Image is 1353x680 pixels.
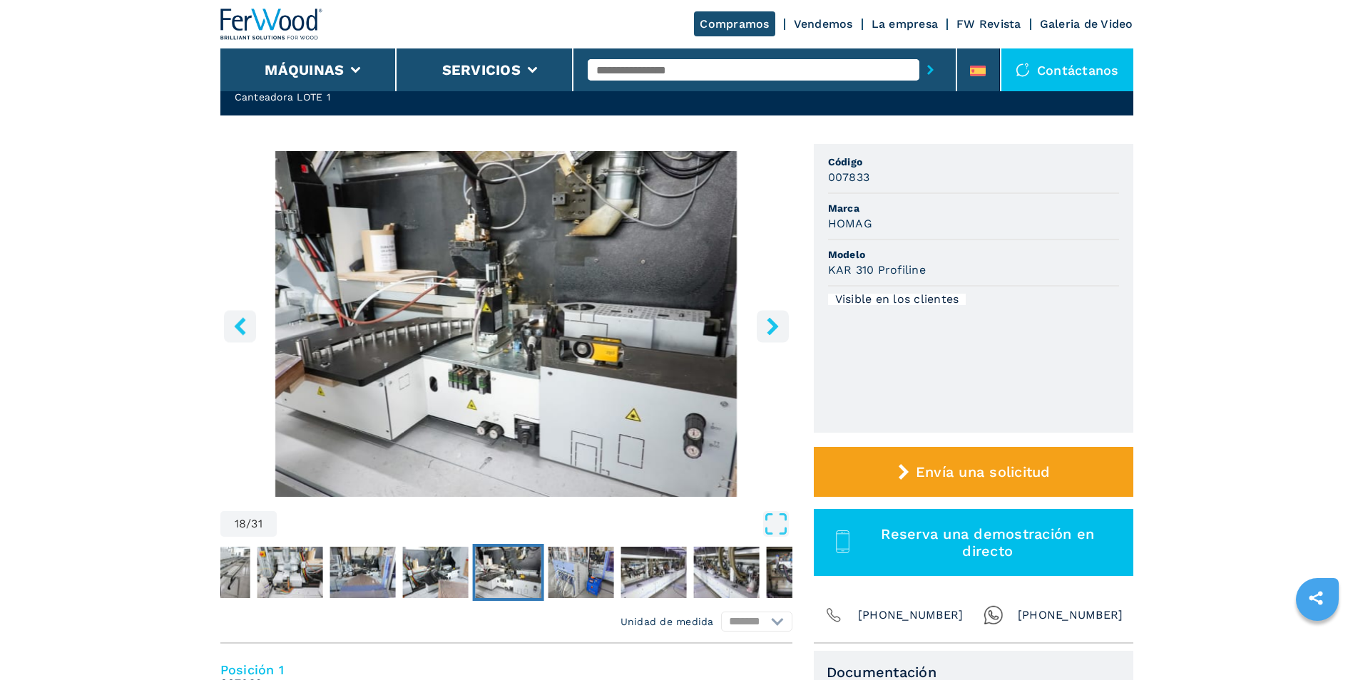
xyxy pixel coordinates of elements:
img: 5f4b88ba118da7b32cdd5d7444c49550 [184,547,250,598]
button: Go to Slide 15 [254,544,325,601]
img: Canteadora LOTE 1 HOMAG KAR 310 Profiline [220,151,792,497]
em: Unidad de medida [621,614,714,629]
a: Vendemos [794,17,853,31]
span: Reserva una demostración en directo [859,525,1116,560]
a: La empresa [872,17,939,31]
h2: Canteadora LOTE 1 [235,90,481,104]
a: FW Revista [956,17,1021,31]
span: Envía una solicitud [916,463,1051,480]
span: [PHONE_NUMBER] [1018,605,1123,625]
h3: KAR 310 Profiline [828,262,926,278]
button: Open Fullscreen [280,511,789,537]
span: Código [828,155,1119,169]
img: Contáctanos [1016,63,1030,77]
a: Galeria de Video [1040,17,1133,31]
span: Modelo [828,247,1119,262]
div: Contáctanos [1001,48,1133,91]
button: Go to Slide 20 [618,544,689,601]
img: bfe67418f76a4fa326ac6b1ac26bcf8b [693,547,759,598]
img: 46de7efc3fa7248bad5b54410f553ed1 [548,547,613,598]
button: Máquinas [265,61,344,78]
button: left-button [224,310,256,342]
button: right-button [757,310,789,342]
button: Envía una solicitud [814,447,1133,497]
button: Go to Slide 18 [472,544,543,601]
h3: HOMAG [828,215,872,232]
button: Go to Slide 16 [327,544,398,601]
h4: Posición 1 [220,661,792,678]
img: 79dc4fb68ab7feeac5fce37aa317fbdc [402,547,468,598]
img: Phone [824,605,844,625]
span: [PHONE_NUMBER] [858,605,964,625]
img: c3306f2fff256e249ae606c021fafd00 [475,547,541,598]
a: sharethis [1298,580,1334,616]
button: Go to Slide 19 [545,544,616,601]
button: Go to Slide 21 [690,544,762,601]
span: 31 [251,518,262,530]
button: Go to Slide 14 [181,544,252,601]
span: 18 [235,518,247,530]
a: Compramos [694,11,775,36]
button: Go to Slide 22 [763,544,834,601]
div: Visible en los clientes [828,294,966,305]
h3: 007833 [828,169,870,185]
img: 83df3d5d4ad2ca91d38d5fc5efceee54 [257,547,322,598]
button: Servicios [442,61,521,78]
img: 3c380d621faee24de022d3e29a01def8 [766,547,832,598]
span: / [246,518,251,530]
span: Marca [828,201,1119,215]
button: Reserva una demostración en directo [814,509,1133,576]
button: submit-button [919,53,941,86]
img: e8282dbf06bb13a449e684cae9d5b4bd [330,547,395,598]
div: Go to Slide 18 [220,151,792,497]
iframe: Chat [1292,616,1342,669]
img: Ferwood [220,9,323,40]
button: Go to Slide 17 [399,544,471,601]
img: b6fe3826d3b3d1a84cd5339b24c69038 [621,547,686,598]
img: Whatsapp [984,605,1004,625]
